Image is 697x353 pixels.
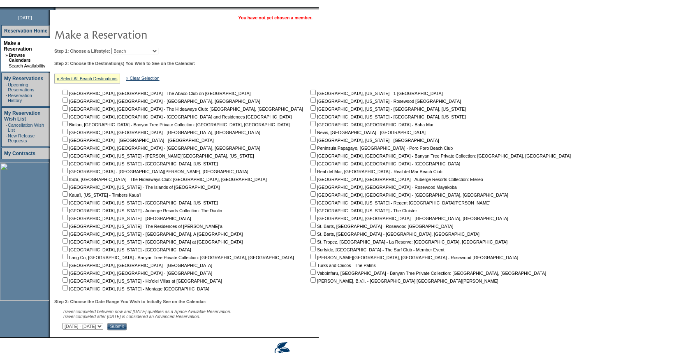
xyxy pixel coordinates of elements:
nobr: [PERSON_NAME], B.V.I. - [GEOGRAPHIC_DATA] [GEOGRAPHIC_DATA][PERSON_NAME] [309,279,498,283]
nobr: [PERSON_NAME][GEOGRAPHIC_DATA], [GEOGRAPHIC_DATA] - Rosewood [GEOGRAPHIC_DATA] [309,255,518,260]
nobr: Vabbinfaru, [GEOGRAPHIC_DATA] - Banyan Tree Private Collection: [GEOGRAPHIC_DATA], [GEOGRAPHIC_DATA] [309,271,546,276]
nobr: Travel completed after [DATE] is considered an Advanced Reservation. [63,314,200,319]
a: Make a Reservation [4,40,32,52]
nobr: [GEOGRAPHIC_DATA], [US_STATE] - [GEOGRAPHIC_DATA], [US_STATE] [309,114,466,119]
nobr: [GEOGRAPHIC_DATA], [GEOGRAPHIC_DATA] - [GEOGRAPHIC_DATA], [GEOGRAPHIC_DATA] [61,130,260,135]
a: Reservation Home [4,28,47,34]
a: » Clear Selection [126,76,160,81]
nobr: [GEOGRAPHIC_DATA] - [GEOGRAPHIC_DATA][PERSON_NAME], [GEOGRAPHIC_DATA] [61,169,248,174]
nobr: [GEOGRAPHIC_DATA], [GEOGRAPHIC_DATA] - Baha Mar [309,122,433,127]
input: Submit [107,323,127,330]
img: pgTtlMakeReservation.gif [54,26,219,42]
a: My Reservation Wish List [4,110,41,122]
nobr: [GEOGRAPHIC_DATA], [GEOGRAPHIC_DATA] - [GEOGRAPHIC_DATA], [GEOGRAPHIC_DATA] [309,216,508,221]
nobr: Kaua'i, [US_STATE] - Timbers Kaua'i [61,193,141,197]
td: · [5,63,8,68]
nobr: Bintan, [GEOGRAPHIC_DATA] - Banyan Tree Private Collection: [GEOGRAPHIC_DATA], [GEOGRAPHIC_DATA] [61,122,290,127]
span: [DATE] [18,15,32,20]
nobr: [GEOGRAPHIC_DATA], [US_STATE] - [GEOGRAPHIC_DATA] [61,216,191,221]
nobr: [GEOGRAPHIC_DATA], [US_STATE] - Rosewood [GEOGRAPHIC_DATA] [309,99,461,104]
nobr: [GEOGRAPHIC_DATA], [US_STATE] - The Residences of [PERSON_NAME]'a [61,224,222,229]
nobr: [GEOGRAPHIC_DATA], [GEOGRAPHIC_DATA] - Banyan Tree Private Collection: [GEOGRAPHIC_DATA], [GEOGRA... [309,153,571,158]
span: You have not yet chosen a member. [239,15,313,20]
nobr: Real del Mar, [GEOGRAPHIC_DATA] - Real del Mar Beach Club [309,169,442,174]
a: My Reservations [4,76,43,81]
td: · [6,93,7,103]
nobr: [GEOGRAPHIC_DATA], [US_STATE] - [GEOGRAPHIC_DATA], [US_STATE] [309,107,466,111]
span: Travel completed between now and [DATE] qualifies as a Space Available Reservation. [63,309,232,314]
td: · [6,123,7,132]
nobr: [GEOGRAPHIC_DATA], [US_STATE] - Regent [GEOGRAPHIC_DATA][PERSON_NAME] [309,200,491,205]
nobr: St. Tropez, [GEOGRAPHIC_DATA] - La Reserve: [GEOGRAPHIC_DATA], [GEOGRAPHIC_DATA] [309,239,507,244]
nobr: [GEOGRAPHIC_DATA], [US_STATE] - [GEOGRAPHIC_DATA] [309,138,439,143]
nobr: [GEOGRAPHIC_DATA], [GEOGRAPHIC_DATA] - Auberge Resorts Collection: Etereo [309,177,483,182]
nobr: [GEOGRAPHIC_DATA], [GEOGRAPHIC_DATA] - [GEOGRAPHIC_DATA], [GEOGRAPHIC_DATA] [61,99,260,104]
nobr: [GEOGRAPHIC_DATA], [US_STATE] - [GEOGRAPHIC_DATA], [US_STATE] [61,200,218,205]
a: New Release Requests [8,133,35,143]
nobr: Lang Co, [GEOGRAPHIC_DATA] - Banyan Tree Private Collection: [GEOGRAPHIC_DATA], [GEOGRAPHIC_DATA] [61,255,294,260]
b: Step 1: Choose a Lifestyle: [54,49,110,53]
nobr: Turks and Caicos - The Palms [309,263,376,268]
nobr: Nevis, [GEOGRAPHIC_DATA] - [GEOGRAPHIC_DATA] [309,130,426,135]
a: Browse Calendars [9,53,30,63]
nobr: [GEOGRAPHIC_DATA], [US_STATE] - Auberge Resorts Collection: The Dunlin [61,208,222,213]
nobr: Surfside, [GEOGRAPHIC_DATA] - The Surf Club - Member Event [309,247,445,252]
nobr: [GEOGRAPHIC_DATA], [US_STATE] - [PERSON_NAME][GEOGRAPHIC_DATA], [US_STATE] [61,153,254,158]
a: Upcoming Reservations [8,82,34,92]
nobr: [GEOGRAPHIC_DATA], [GEOGRAPHIC_DATA] - The Abaco Club on [GEOGRAPHIC_DATA] [61,91,251,96]
nobr: [GEOGRAPHIC_DATA], [GEOGRAPHIC_DATA] - [GEOGRAPHIC_DATA] and Residences [GEOGRAPHIC_DATA] [61,114,292,119]
td: · [6,82,7,92]
nobr: Ibiza, [GEOGRAPHIC_DATA] - The Hideaways Club: [GEOGRAPHIC_DATA], [GEOGRAPHIC_DATA] [61,177,267,182]
nobr: [GEOGRAPHIC_DATA], [US_STATE] - Ho'olei Villas at [GEOGRAPHIC_DATA] [61,279,222,283]
b: » [5,53,8,58]
b: Step 2: Choose the Destination(s) You Wish to See on the Calendar: [54,61,195,66]
nobr: [GEOGRAPHIC_DATA] - [GEOGRAPHIC_DATA] - [GEOGRAPHIC_DATA] [61,138,214,143]
nobr: [GEOGRAPHIC_DATA], [GEOGRAPHIC_DATA] - [GEOGRAPHIC_DATA], [GEOGRAPHIC_DATA] [61,146,260,151]
nobr: St. Barts, [GEOGRAPHIC_DATA] - [GEOGRAPHIC_DATA], [GEOGRAPHIC_DATA] [309,232,479,237]
nobr: [GEOGRAPHIC_DATA], [GEOGRAPHIC_DATA] - The Hideaways Club: [GEOGRAPHIC_DATA], [GEOGRAPHIC_DATA] [61,107,303,111]
nobr: [GEOGRAPHIC_DATA], [US_STATE] - [GEOGRAPHIC_DATA], [US_STATE] [61,161,218,166]
b: Step 3: Choose the Date Range You Wish to Initially See on the Calendar: [54,299,206,304]
nobr: Peninsula Papagayo, [GEOGRAPHIC_DATA] - Poro Poro Beach Club [309,146,453,151]
nobr: [GEOGRAPHIC_DATA], [GEOGRAPHIC_DATA] - [GEOGRAPHIC_DATA] [61,271,212,276]
nobr: [GEOGRAPHIC_DATA], [GEOGRAPHIC_DATA] - [GEOGRAPHIC_DATA] [309,161,460,166]
nobr: [GEOGRAPHIC_DATA], [US_STATE] - [GEOGRAPHIC_DATA], A [GEOGRAPHIC_DATA] [61,232,243,237]
a: Reservation History [8,93,32,103]
nobr: [GEOGRAPHIC_DATA], [GEOGRAPHIC_DATA] - [GEOGRAPHIC_DATA], [GEOGRAPHIC_DATA] [309,193,508,197]
nobr: [GEOGRAPHIC_DATA], [US_STATE] - 1 [GEOGRAPHIC_DATA] [309,91,443,96]
nobr: [GEOGRAPHIC_DATA], [US_STATE] - [GEOGRAPHIC_DATA] [61,247,191,252]
img: promoShadowLeftCorner.gif [53,7,56,10]
a: Search Availability [9,63,45,68]
nobr: [GEOGRAPHIC_DATA], [GEOGRAPHIC_DATA] - [GEOGRAPHIC_DATA] [61,263,212,268]
nobr: [GEOGRAPHIC_DATA], [US_STATE] - [GEOGRAPHIC_DATA] at [GEOGRAPHIC_DATA] [61,239,243,244]
nobr: [GEOGRAPHIC_DATA], [US_STATE] - Montage [GEOGRAPHIC_DATA] [61,286,209,291]
nobr: [GEOGRAPHIC_DATA], [US_STATE] - The Islands of [GEOGRAPHIC_DATA] [61,185,220,190]
a: Cancellation Wish List [8,123,44,132]
nobr: [GEOGRAPHIC_DATA], [GEOGRAPHIC_DATA] - Rosewood Mayakoba [309,185,457,190]
nobr: [GEOGRAPHIC_DATA], [US_STATE] - The Cloister [309,208,417,213]
nobr: St. Barts, [GEOGRAPHIC_DATA] - Rosewood [GEOGRAPHIC_DATA] [309,224,453,229]
td: · [6,133,7,143]
a: » Select All Beach Destinations [57,76,118,81]
a: My Contracts [4,151,35,156]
